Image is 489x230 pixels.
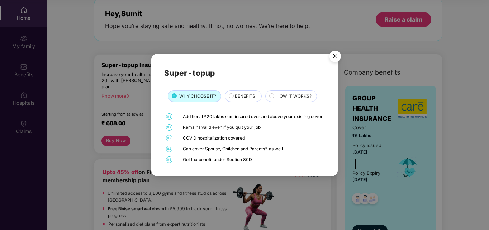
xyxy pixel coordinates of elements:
span: HOW IT WORKS? [276,93,312,100]
div: Can cover Spouse, Children and Parents* as well [183,146,323,152]
img: svg+xml;base64,PHN2ZyB4bWxucz0iaHR0cDovL3d3dy53My5vcmcvMjAwMC9zdmciIHdpZHRoPSI1NiIgaGVpZ2h0PSI1Ni... [325,47,345,67]
span: 04 [166,146,172,152]
div: Get tax benefit under Section 80D [183,156,323,163]
span: 03 [166,135,172,141]
span: BENEFITS [235,93,255,100]
h2: Super-topup [164,67,324,79]
div: Remains valid even if you quit your job [183,124,323,131]
span: 02 [166,124,172,131]
button: Close [325,47,345,66]
span: 05 [166,156,172,163]
div: Additional ₹20 lakhs sum insured over and above your existing cover [183,113,323,120]
div: COVID hospitalization covered [183,135,323,141]
span: 01 [166,113,172,120]
span: WHY CHOOSE IT? [179,93,216,100]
